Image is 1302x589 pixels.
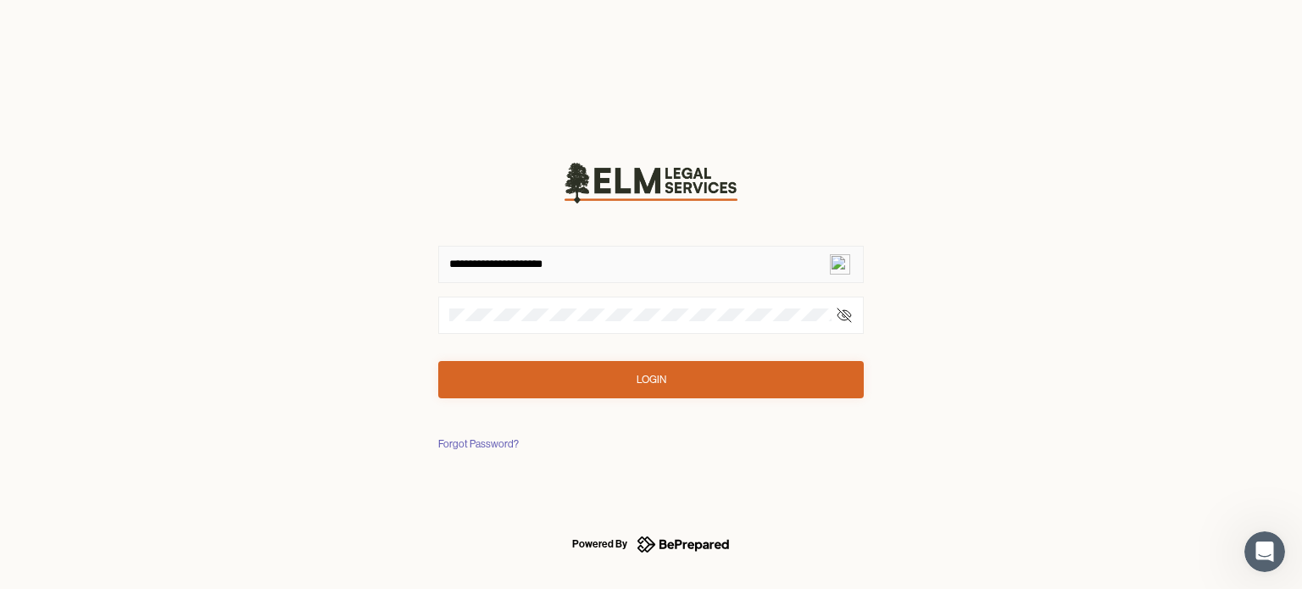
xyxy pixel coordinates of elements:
img: npw-badge-icon-locked.svg [830,254,850,275]
div: Login [637,371,666,388]
img: npw-badge-icon-locked.svg [806,308,820,322]
iframe: Intercom live chat [1244,531,1285,572]
button: Login [438,361,864,398]
div: Powered By [572,534,627,554]
div: Forgot Password? [438,436,519,453]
